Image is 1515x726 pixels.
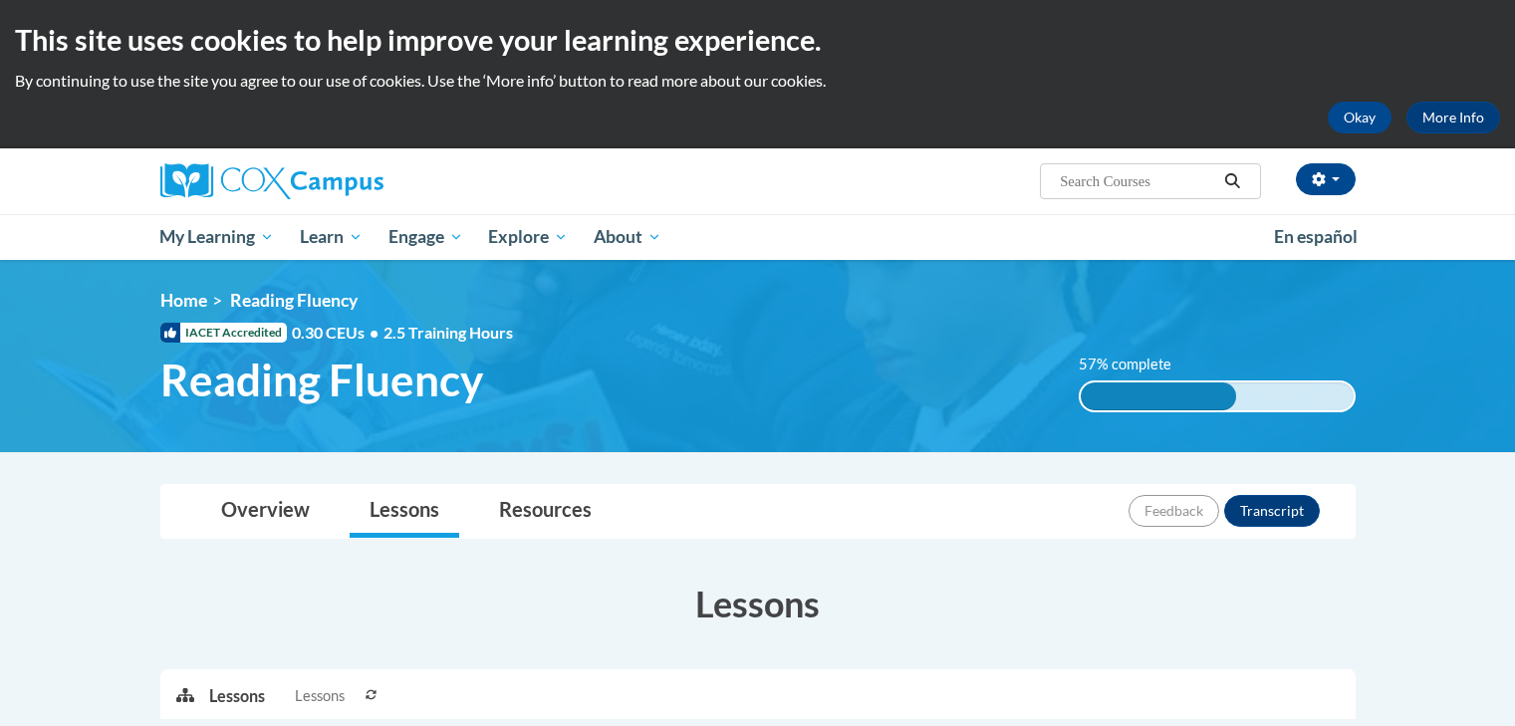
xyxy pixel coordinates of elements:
button: Account Settings [1296,163,1356,195]
span: • [370,323,379,342]
h2: This site uses cookies to help improve your learning experience. [15,20,1500,60]
span: IACET Accredited [160,323,287,343]
p: By continuing to use the site you agree to our use of cookies. Use the ‘More info’ button to read... [15,70,1500,92]
span: Lessons [295,685,345,707]
a: Cox Campus [160,163,539,199]
span: En español [1274,226,1358,247]
button: Search [1217,169,1247,193]
a: My Learning [147,214,288,260]
a: More Info [1406,102,1500,133]
h3: Lessons [160,579,1356,628]
span: My Learning [159,225,274,249]
button: Feedback [1129,495,1219,527]
div: 57% complete [1081,382,1236,410]
a: Lessons [350,485,459,538]
a: Home [160,290,207,311]
input: Search Courses [1058,169,1217,193]
button: Okay [1328,102,1391,133]
span: Explore [488,225,568,249]
span: Engage [388,225,463,249]
span: Learn [300,225,363,249]
a: Explore [475,214,581,260]
span: About [594,225,661,249]
span: 0.30 CEUs [292,322,383,344]
a: Resources [479,485,612,538]
img: Cox Campus [160,163,383,199]
a: Overview [201,485,330,538]
a: About [581,214,674,260]
a: Learn [287,214,376,260]
span: Reading Fluency [160,354,483,406]
a: En español [1261,216,1371,258]
button: Transcript [1224,495,1320,527]
span: Reading Fluency [230,290,358,311]
a: Engage [376,214,476,260]
div: Main menu [130,214,1386,260]
label: 57% complete [1079,354,1193,375]
p: Lessons [209,685,265,707]
span: 2.5 Training Hours [383,323,513,342]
